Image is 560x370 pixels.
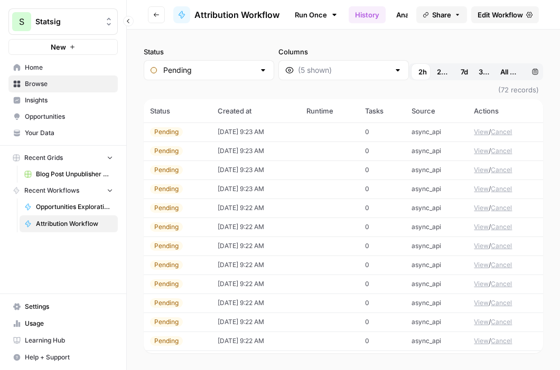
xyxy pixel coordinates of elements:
[211,274,300,293] td: [DATE] 9:22 AM
[359,141,405,160] td: 0
[474,222,489,232] button: View
[405,179,468,198] td: async_api
[8,75,118,92] a: Browse
[8,332,118,349] a: Learning Hub
[211,217,300,236] td: [DATE] 9:22 AM
[36,202,113,212] span: Opportunities Exploration Workflow
[491,127,512,137] button: Cancel
[461,67,468,77] span: 7d
[8,59,118,76] a: Home
[25,128,113,138] span: Your Data
[359,99,405,122] th: Tasks
[150,203,183,213] div: Pending
[150,184,183,194] div: Pending
[474,127,489,137] button: View
[405,99,468,122] th: Source
[491,336,512,346] button: Cancel
[431,63,454,80] button: 24h
[150,146,183,156] div: Pending
[25,96,113,105] span: Insights
[300,99,359,122] th: Runtime
[359,293,405,312] td: 0
[51,42,66,52] span: New
[211,179,300,198] td: [DATE] 9:23 AM
[8,8,118,35] button: Workspace: Statsig
[278,46,409,57] label: Columns
[474,184,489,194] button: View
[468,141,543,160] td: /
[474,279,489,289] button: View
[491,279,512,289] button: Cancel
[150,241,183,251] div: Pending
[405,122,468,141] td: async_api
[359,312,405,331] td: 0
[468,198,543,217] td: /
[35,16,99,27] span: Statsig
[25,63,113,72] span: Home
[491,298,512,308] button: Cancel
[468,99,543,122] th: Actions
[150,260,183,270] div: Pending
[474,336,489,346] button: View
[491,146,512,156] button: Cancel
[491,241,512,251] button: Cancel
[298,65,389,75] input: (5 shown)
[36,219,113,229] span: Attribution Workflow
[144,80,543,99] span: (72 records)
[479,67,489,77] span: 30d
[24,153,63,163] span: Recent Grids
[478,10,523,20] span: Edit Workflow
[144,99,211,122] th: Status
[359,122,405,141] td: 0
[471,6,539,23] a: Edit Workflow
[211,236,300,255] td: [DATE] 9:22 AM
[359,331,405,350] td: 0
[211,331,300,350] td: [DATE] 9:22 AM
[20,215,118,232] a: Attribution Workflow
[211,255,300,274] td: [DATE] 9:22 AM
[468,255,543,274] td: /
[474,146,489,156] button: View
[211,312,300,331] td: [DATE] 9:22 AM
[8,349,118,366] button: Help + Support
[163,65,255,75] input: Pending
[150,222,183,232] div: Pending
[474,260,489,270] button: View
[25,319,113,328] span: Usage
[20,166,118,183] a: Blog Post Unpublisher Grid (master)
[359,160,405,179] td: 0
[405,312,468,331] td: async_api
[468,179,543,198] td: /
[25,79,113,89] span: Browse
[405,198,468,217] td: async_api
[359,179,405,198] td: 0
[494,63,527,80] button: All Time
[25,112,113,121] span: Opportunities
[468,236,543,255] td: /
[211,99,300,122] th: Created at
[349,6,386,23] a: History
[474,203,489,213] button: View
[24,186,79,195] span: Recent Workflows
[491,165,512,175] button: Cancel
[144,46,274,57] label: Status
[8,183,118,198] button: Recent Workflows
[359,255,405,274] td: 0
[491,260,512,270] button: Cancel
[474,317,489,327] button: View
[390,6,433,23] a: Analytics
[405,350,468,369] td: async_api
[150,279,183,289] div: Pending
[432,10,451,20] span: Share
[453,63,476,80] button: 7d
[359,217,405,236] td: 0
[405,293,468,312] td: async_api
[288,6,344,24] a: Run Once
[150,317,183,327] div: Pending
[468,160,543,179] td: /
[474,298,489,308] button: View
[418,67,427,77] span: 2h
[491,317,512,327] button: Cancel
[468,274,543,293] td: /
[211,141,300,160] td: [DATE] 9:23 AM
